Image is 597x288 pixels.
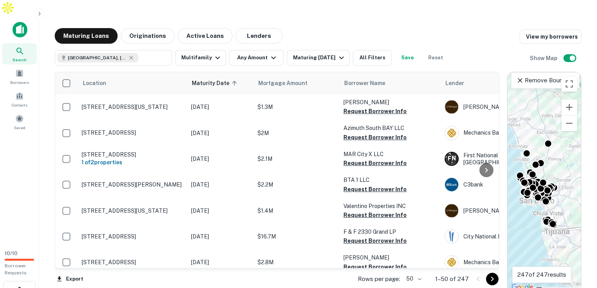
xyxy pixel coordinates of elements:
[343,202,437,210] p: Valentino Properties INC
[82,233,183,240] p: [STREET_ADDRESS]
[257,129,336,137] p: $2M
[445,230,458,243] img: picture
[343,176,437,184] p: BTA 1 LLC
[82,181,183,188] p: [STREET_ADDRESS][PERSON_NAME]
[2,43,37,64] a: Search
[445,78,464,88] span: Lender
[187,72,254,94] th: Maturity Date
[445,100,562,114] div: [PERSON_NAME]
[191,155,250,163] p: [DATE]
[445,100,458,114] img: picture
[445,204,458,217] img: picture
[395,50,420,66] button: Save your search to get updates of matches that match your search criteria.
[435,274,469,284] p: 1–50 of 247
[121,28,175,44] button: Originations
[191,180,250,189] p: [DATE]
[82,207,183,214] p: [STREET_ADDRESS][US_STATE]
[254,72,340,94] th: Mortgage Amount
[192,78,240,88] span: Maturity Date
[68,54,127,61] span: [GEOGRAPHIC_DATA], [GEOGRAPHIC_DATA], [GEOGRAPHIC_DATA]
[236,28,282,44] button: Lenders
[191,129,250,137] p: [DATE]
[258,78,318,88] span: Mortgage Amount
[353,50,392,66] button: All Filters
[558,226,597,263] iframe: Chat Widget
[2,111,37,132] a: Saved
[257,155,336,163] p: $2.1M
[445,152,562,166] div: First National Bank Of [GEOGRAPHIC_DATA][US_STATE]
[423,50,448,66] button: Reset
[10,79,29,85] span: Borrowers
[517,270,566,279] p: 247 of 247 results
[2,89,37,110] a: Contacts
[5,263,27,276] span: Borrower Requests
[14,124,25,131] span: Saved
[257,232,336,241] p: $16.7M
[343,262,407,272] button: Request Borrower Info
[530,54,559,62] h6: Show Map
[340,72,441,94] th: Borrower Name
[175,50,226,66] button: Multifamily
[82,129,183,136] p: [STREET_ADDRESS]
[191,258,250,267] p: [DATE]
[257,103,336,111] p: $1.3M
[486,273,499,285] button: Go to next page
[343,253,437,262] p: [PERSON_NAME]
[5,251,18,256] span: 10 / 10
[343,150,437,158] p: MAR City X LLC
[178,28,232,44] button: Active Loans
[55,273,85,285] button: Export
[82,78,106,88] span: Location
[343,133,407,142] button: Request Borrower Info
[82,158,183,167] h6: 1 of 2 properties
[343,210,407,220] button: Request Borrower Info
[82,259,183,266] p: [STREET_ADDRESS]
[445,126,562,140] div: Mechanics Bank
[257,258,336,267] p: $2.8M
[2,66,37,87] a: Borrowers
[343,228,437,236] p: F & F 2330 Grand LP
[445,204,562,218] div: [PERSON_NAME]
[287,50,350,66] button: Maturing [DATE]
[257,180,336,189] p: $2.2M
[445,178,458,191] img: picture
[343,236,407,245] button: Request Borrower Info
[445,256,458,269] img: picture
[448,155,456,163] p: F N
[343,124,437,132] p: Azimuth South BAY LLC
[191,206,250,215] p: [DATE]
[561,116,577,131] button: Zoom out
[343,158,407,168] button: Request Borrower Info
[343,107,407,116] button: Request Borrower Info
[82,103,183,110] p: [STREET_ADDRESS][US_STATE]
[257,206,336,215] p: $1.4M
[441,72,566,94] th: Lender
[445,229,562,244] div: City National Bank
[13,57,27,63] span: Search
[13,22,27,37] img: capitalize-icon.png
[191,103,250,111] p: [DATE]
[403,273,423,284] div: 50
[12,102,27,108] span: Contacts
[55,28,118,44] button: Maturing Loans
[358,274,400,284] p: Rows per page:
[516,76,574,85] p: Remove Boundary
[344,78,385,88] span: Borrower Name
[520,30,581,44] a: View my borrowers
[561,76,577,92] button: Toggle fullscreen view
[343,185,407,194] button: Request Borrower Info
[78,72,187,94] th: Location
[82,151,183,158] p: [STREET_ADDRESS]
[561,100,577,115] button: Zoom in
[191,232,250,241] p: [DATE]
[445,178,562,192] div: C3bank
[293,53,346,62] div: Maturing [DATE]
[229,50,284,66] button: Any Amount
[445,126,458,140] img: picture
[343,98,437,107] p: [PERSON_NAME]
